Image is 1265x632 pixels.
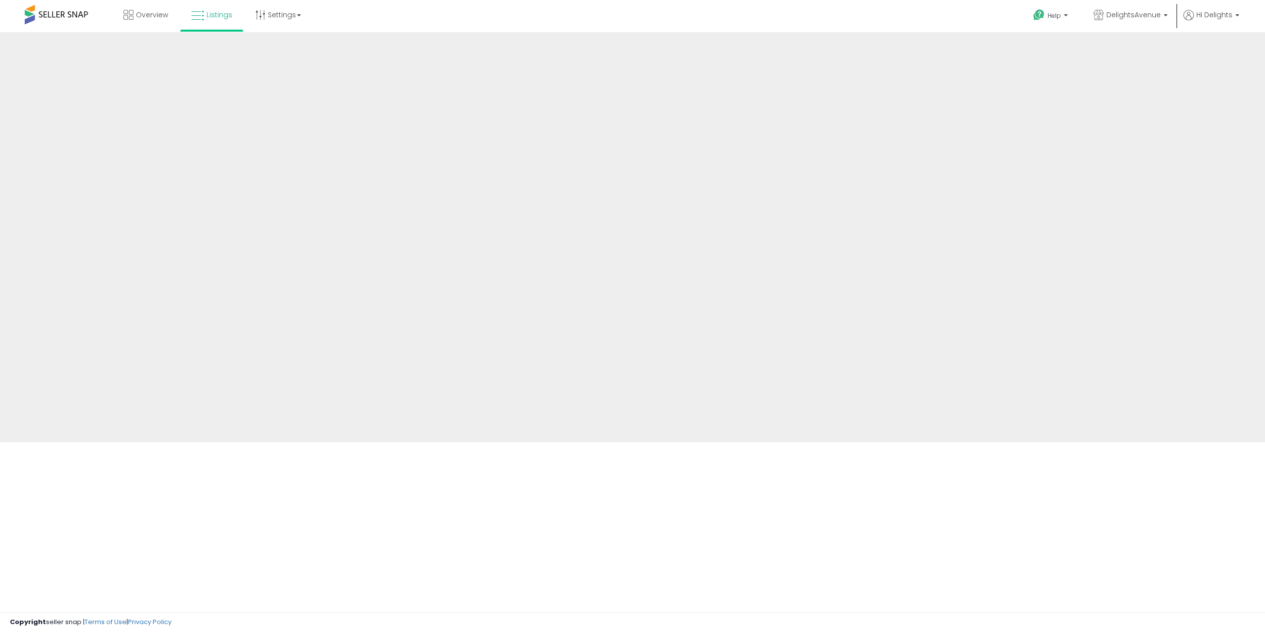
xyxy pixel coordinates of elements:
a: Help [1025,1,1078,32]
span: Help [1048,11,1061,20]
a: Hi Delights [1183,10,1239,32]
span: Listings [207,10,232,20]
span: DelightsAvenue [1106,10,1161,20]
span: Hi Delights [1196,10,1232,20]
span: Overview [136,10,168,20]
i: Get Help [1033,9,1045,21]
